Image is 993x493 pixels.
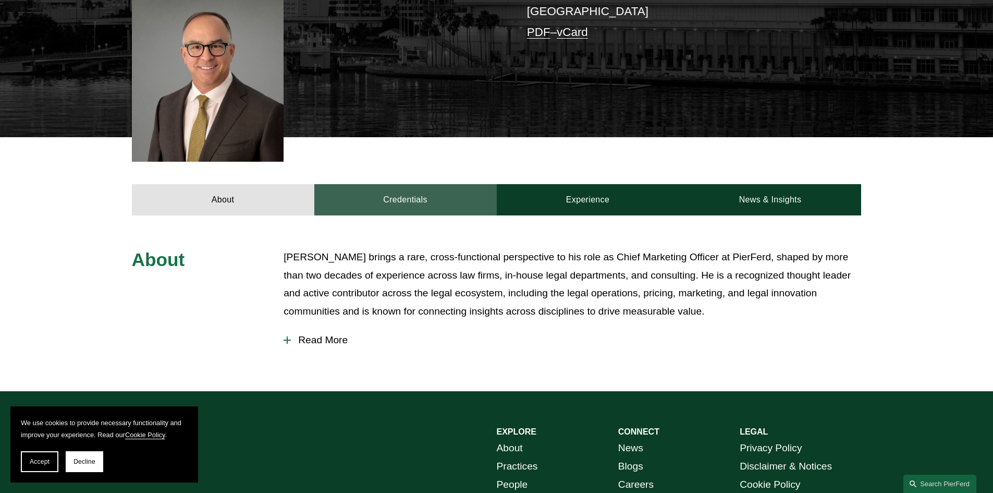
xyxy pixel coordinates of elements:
button: Decline [66,451,103,472]
span: Decline [73,458,95,465]
span: About [132,249,185,270]
a: vCard [557,26,588,39]
span: Accept [30,458,50,465]
a: Privacy Policy [740,439,802,458]
a: Search this site [903,475,976,493]
span: Read More [291,334,861,346]
button: Accept [21,451,58,472]
a: Practices [497,458,538,476]
section: Cookie banner [10,406,198,483]
a: News & Insights [679,184,861,215]
p: [PERSON_NAME] brings a rare, cross-functional perspective to his role as Chief Marketing Officer ... [284,248,861,320]
p: We use cookies to provide necessary functionality and improve your experience. Read our . [21,417,188,441]
a: Disclaimer & Notices [740,458,832,476]
a: Credentials [314,184,497,215]
strong: EXPLORE [497,427,536,436]
a: Cookie Policy [125,431,165,439]
a: About [132,184,314,215]
a: News [618,439,643,458]
a: Experience [497,184,679,215]
strong: CONNECT [618,427,659,436]
a: Blogs [618,458,643,476]
button: Read More [284,327,861,354]
a: About [497,439,523,458]
a: PDF [527,26,550,39]
strong: LEGAL [740,427,768,436]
